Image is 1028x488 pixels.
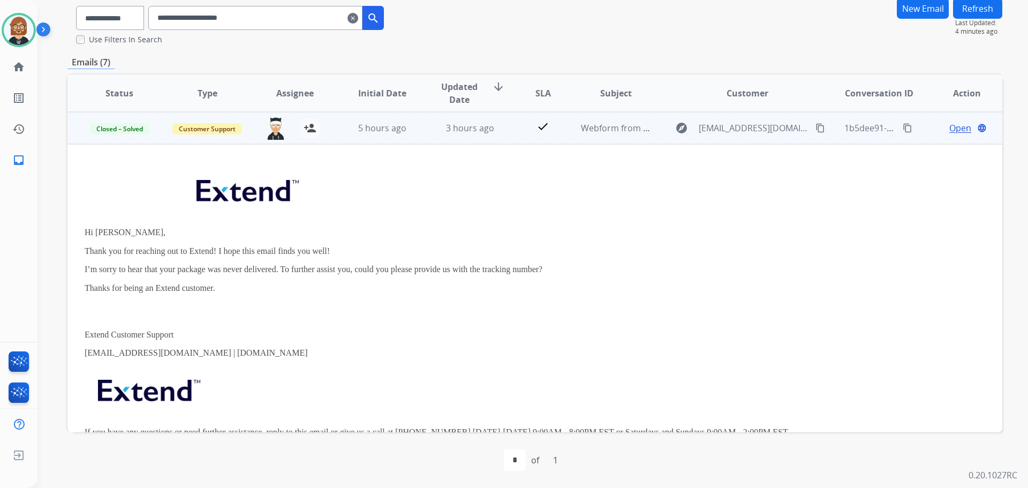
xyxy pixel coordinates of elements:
[367,12,380,25] mat-icon: search
[969,469,1017,482] p: 0.20.1027RC
[172,123,242,134] span: Customer Support
[815,123,825,133] mat-icon: content_copy
[304,122,316,134] mat-icon: person_add
[12,92,25,104] mat-icon: list_alt
[4,15,34,45] img: avatar
[85,348,810,358] p: [EMAIL_ADDRESS][DOMAIN_NAME] | [DOMAIN_NAME]
[85,330,810,340] p: Extend Customer Support
[85,283,810,293] p: Thanks for being an Extend customer.
[903,123,912,133] mat-icon: content_copy
[492,80,505,93] mat-icon: arrow_downward
[12,154,25,167] mat-icon: inbox
[845,87,913,100] span: Conversation ID
[545,449,566,471] div: 1
[949,122,971,134] span: Open
[536,120,549,133] mat-icon: check
[276,87,314,100] span: Assignee
[85,246,810,256] p: Thank you for reaching out to Extend! I hope this email finds you well!
[358,87,406,100] span: Initial Date
[675,122,688,134] mat-icon: explore
[85,427,810,437] p: If you have any questions or need further assistance, reply to this email or give us a call at [P...
[581,122,823,134] span: Webform from [EMAIL_ADDRESS][DOMAIN_NAME] on [DATE]
[183,167,309,209] img: extend.png
[914,74,1002,112] th: Action
[727,87,768,100] span: Customer
[446,122,494,134] span: 3 hours ago
[977,123,987,133] mat-icon: language
[358,122,406,134] span: 5 hours ago
[600,87,632,100] span: Subject
[67,56,115,69] p: Emails (7)
[535,87,551,100] span: SLA
[198,87,217,100] span: Type
[90,123,149,134] span: Closed – Solved
[435,80,484,106] span: Updated Date
[85,367,211,409] img: extend.png
[955,19,1002,27] span: Last Updated:
[85,228,810,237] p: Hi [PERSON_NAME],
[105,87,133,100] span: Status
[955,27,1002,36] span: 4 minutes ago
[12,61,25,73] mat-icon: home
[699,122,809,134] span: [EMAIL_ADDRESS][DOMAIN_NAME]
[844,122,1007,134] span: 1b5dee91-1ef9-4a75-80bc-03a63e91dfe9
[89,34,162,45] label: Use Filters In Search
[531,454,539,467] div: of
[265,117,286,140] img: agent-avatar
[347,12,358,25] mat-icon: clear
[12,123,25,136] mat-icon: history
[85,265,810,274] p: I’m sorry to hear that your package was never delivered. To further assist you, could you please ...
